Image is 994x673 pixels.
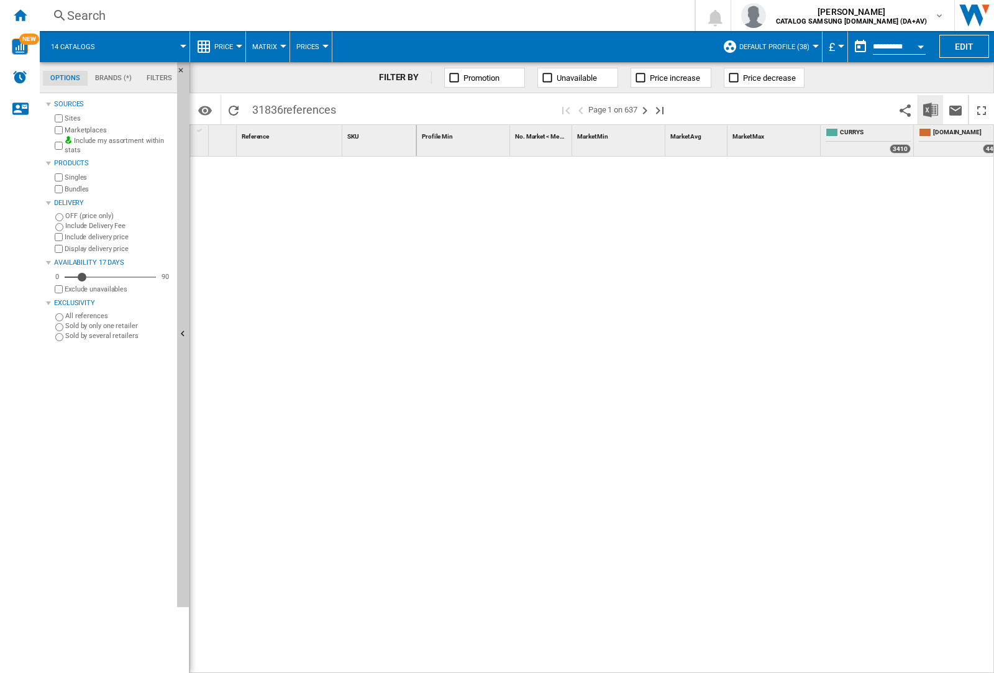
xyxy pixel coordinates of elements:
label: Display delivery price [65,244,172,254]
button: Share this bookmark with others [893,95,918,124]
button: 14 catalogs [51,31,107,62]
input: Singles [55,173,63,181]
div: Availability 17 Days [54,258,172,268]
md-tab-item: Options [43,71,88,86]
div: Sort None [575,125,665,144]
button: Last page [652,95,667,124]
img: profile.jpg [741,3,766,28]
div: Sort None [419,125,509,144]
div: Market Max Sort None [730,125,820,144]
span: Price [214,43,233,51]
button: Open calendar [910,34,932,56]
div: Sources [54,99,172,109]
div: Sort None [239,125,342,144]
div: No. Market < Me Sort None [513,125,572,144]
span: Price increase [650,73,700,83]
label: All references [65,311,172,321]
button: md-calendar [848,34,873,59]
span: Market Min [577,133,608,140]
span: Page 1 on 637 [588,95,637,124]
div: Delivery [54,198,172,208]
span: Market Avg [670,133,701,140]
button: Next page [637,95,652,124]
input: OFF (price only) [55,213,63,221]
button: Hide [177,62,189,607]
span: No. Market < Me [515,133,559,140]
label: Include Delivery Fee [65,221,172,231]
button: First page [559,95,573,124]
button: £ [829,31,841,62]
label: Marketplaces [65,126,172,135]
div: Market Min Sort None [575,125,665,144]
span: SKU [347,133,359,140]
button: Reload [221,95,246,124]
button: Price [214,31,239,62]
img: alerts-logo.svg [12,70,27,85]
div: Reference Sort None [239,125,342,144]
label: Sites [65,114,172,123]
label: Include delivery price [65,232,172,242]
div: Sort None [513,125,572,144]
b: CATALOG SAMSUNG [DOMAIN_NAME] (DA+AV) [776,17,927,25]
div: Default profile (38) [723,31,816,62]
label: Exclude unavailables [65,285,172,294]
span: Default profile (38) [739,43,809,51]
input: Display delivery price [55,285,63,293]
label: Include my assortment within stats [65,136,172,155]
div: Sort None [730,125,820,144]
input: Sold by several retailers [55,333,63,341]
input: Sites [55,114,63,122]
button: Price increase [631,68,711,88]
input: Include delivery price [55,233,63,241]
div: SKU Sort None [345,125,416,144]
span: Promotion [463,73,499,83]
span: 14 catalogs [51,43,95,51]
span: Reference [242,133,269,140]
div: Profile Min Sort None [419,125,509,144]
button: Options [193,99,217,121]
input: Display delivery price [55,245,63,253]
input: Include Delivery Fee [55,223,63,231]
div: Products [54,158,172,168]
span: 31836 [246,95,342,121]
input: Include my assortment within stats [55,138,63,153]
label: OFF (price only) [65,211,172,221]
button: Edit [939,35,989,58]
md-tab-item: Brands (*) [88,71,139,86]
div: 14 catalogs [46,31,183,62]
span: references [283,103,336,116]
label: Singles [65,173,172,182]
button: Matrix [252,31,283,62]
button: Unavailable [537,68,618,88]
div: CURRYS 3410 offers sold by CURRYS [823,125,913,156]
div: Exclusivity [54,298,172,308]
div: 90 [158,272,172,282]
button: Maximize [969,95,994,124]
span: Market Max [732,133,764,140]
input: Bundles [55,185,63,193]
div: Sort None [345,125,416,144]
button: Send this report by email [943,95,968,124]
div: Price [196,31,239,62]
button: >Previous page [573,95,588,124]
div: Sort None [668,125,727,144]
button: Promotion [444,68,525,88]
md-menu: Currency [823,31,848,62]
div: Search [67,7,662,24]
input: Marketplaces [55,126,63,134]
span: £ [829,40,835,53]
label: Sold by only one retailer [65,321,172,331]
span: CURRYS [840,128,911,139]
span: Prices [296,43,319,51]
div: FILTER BY [379,71,432,84]
div: 3410 offers sold by CURRYS [890,144,911,153]
label: Bundles [65,185,172,194]
button: Prices [296,31,326,62]
span: Unavailable [557,73,597,83]
input: Sold by only one retailer [55,323,63,331]
div: Market Avg Sort None [668,125,727,144]
button: Default profile (38) [739,31,816,62]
